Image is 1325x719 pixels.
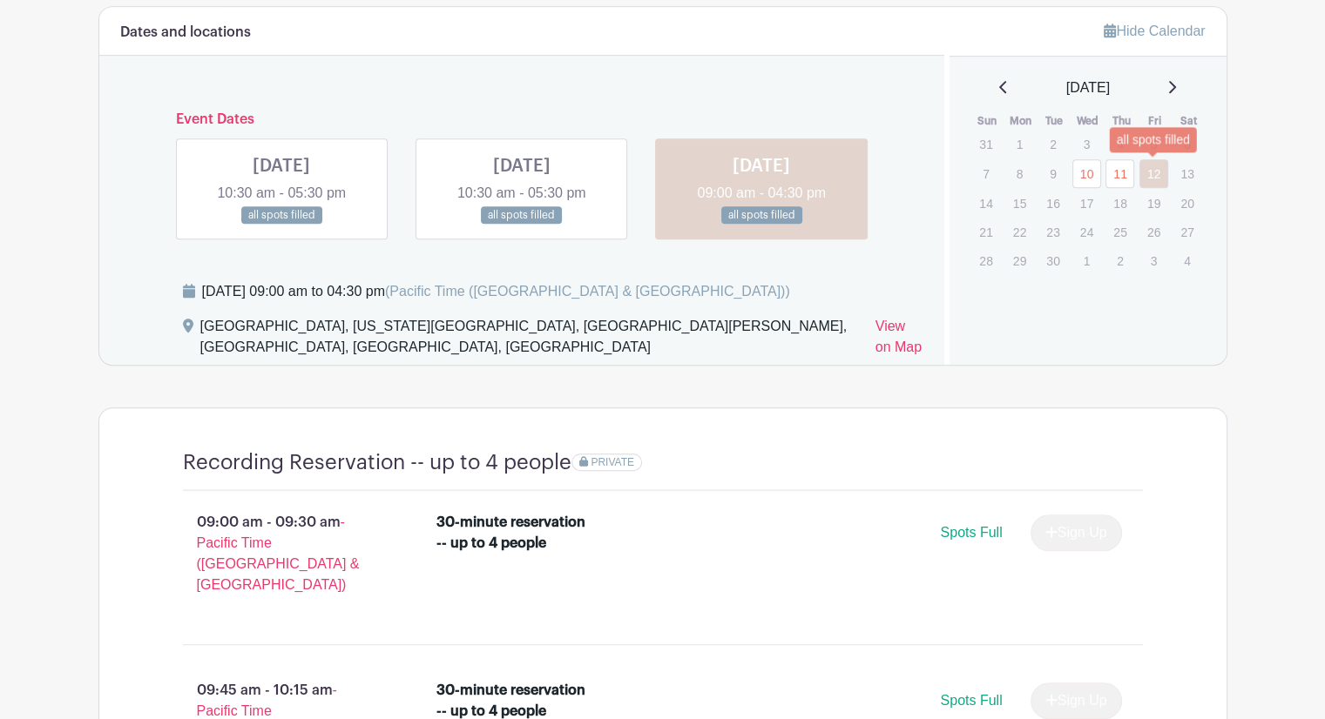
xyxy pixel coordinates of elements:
p: 4 [1105,131,1134,158]
a: View on Map [875,316,923,365]
a: Hide Calendar [1104,24,1205,38]
p: 09:00 am - 09:30 am [155,505,409,602]
div: 30-minute reservation -- up to 4 people [436,512,587,554]
p: 26 [1139,218,1168,245]
p: 2 [1105,247,1134,274]
p: 25 [1105,218,1134,245]
p: 28 [971,247,1000,274]
th: Fri [1139,112,1173,130]
p: 1 [1072,247,1101,274]
th: Mon [1004,112,1038,130]
h6: Event Dates [162,111,882,128]
p: 17 [1072,190,1101,217]
p: 14 [971,190,1000,217]
h4: Recording Reservation -- up to 4 people [183,450,571,475]
p: 4 [1173,247,1201,274]
p: 2 [1038,131,1067,158]
th: Wed [1071,112,1105,130]
p: 23 [1038,218,1067,245]
a: 11 [1105,159,1134,188]
p: 19 [1139,190,1168,217]
p: 31 [971,131,1000,158]
p: 21 [971,218,1000,245]
p: 13 [1173,160,1201,187]
div: all spots filled [1110,127,1197,152]
p: 27 [1173,218,1201,245]
p: 22 [1005,218,1034,245]
div: [DATE] 09:00 am to 04:30 pm [202,281,790,302]
span: Spots Full [940,693,1002,708]
th: Tue [1038,112,1071,130]
span: Spots Full [940,525,1002,540]
span: - Pacific Time ([GEOGRAPHIC_DATA] & [GEOGRAPHIC_DATA]) [197,514,360,592]
div: [GEOGRAPHIC_DATA], [US_STATE][GEOGRAPHIC_DATA], [GEOGRAPHIC_DATA][PERSON_NAME], [GEOGRAPHIC_DATA]... [200,316,862,365]
p: 8 [1005,160,1034,187]
span: [DATE] [1066,77,1110,98]
th: Thu [1105,112,1139,130]
a: 12 [1139,159,1168,188]
a: 10 [1072,159,1101,188]
span: (Pacific Time ([GEOGRAPHIC_DATA] & [GEOGRAPHIC_DATA])) [385,284,790,299]
p: 20 [1173,190,1201,217]
p: 9 [1038,160,1067,187]
th: Sat [1172,112,1206,130]
th: Sun [970,112,1004,130]
span: PRIVATE [591,456,634,468]
p: 24 [1072,218,1101,245]
h6: Dates and locations [120,24,251,41]
p: 7 [971,160,1000,187]
p: 18 [1105,190,1134,217]
p: 15 [1005,190,1034,217]
p: 16 [1038,190,1067,217]
p: 1 [1005,131,1034,158]
p: 30 [1038,247,1067,274]
p: 3 [1139,247,1168,274]
p: 29 [1005,247,1034,274]
p: 3 [1072,131,1101,158]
